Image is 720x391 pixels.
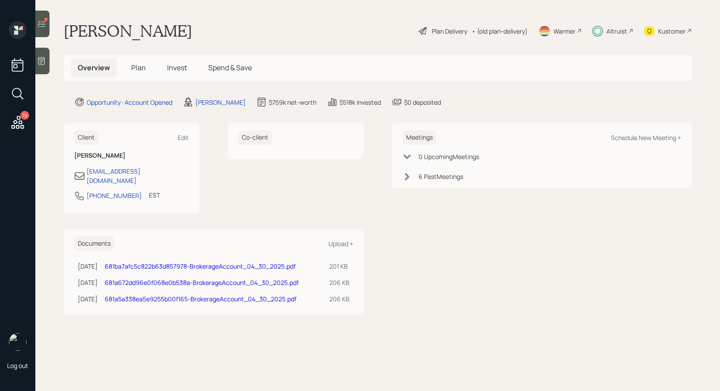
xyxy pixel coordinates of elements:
[78,262,98,271] div: [DATE]
[74,152,189,159] h6: [PERSON_NAME]
[553,27,575,36] div: Warmer
[329,294,350,304] div: 206 KB
[658,27,686,36] div: Kustomer
[87,191,142,200] div: [PHONE_NUMBER]
[269,98,316,107] div: $759k net-worth
[208,63,252,72] span: Spend & Save
[329,278,350,287] div: 206 KB
[87,98,172,107] div: Opportunity · Account Opened
[238,130,272,145] h6: Co-client
[64,21,192,41] h1: [PERSON_NAME]
[606,27,627,36] div: Altruist
[74,236,114,251] h6: Documents
[167,63,187,72] span: Invest
[419,152,479,161] div: 0 Upcoming Meeting s
[403,130,436,145] h6: Meetings
[20,111,29,120] div: 19
[78,63,110,72] span: Overview
[9,333,27,351] img: treva-nostdahl-headshot.png
[472,27,528,36] div: • (old plan-delivery)
[87,167,189,185] div: [EMAIL_ADDRESS][DOMAIN_NAME]
[149,190,160,200] div: EST
[339,98,381,107] div: $518k invested
[105,262,296,270] a: 681ba7afc5c822b63d857978-BrokerageAccount_04_30_2025.pdf
[74,130,98,145] h6: Client
[195,98,246,107] div: [PERSON_NAME]
[131,63,146,72] span: Plan
[7,361,28,370] div: Log out
[432,27,467,36] div: Plan Delivery
[328,239,353,248] div: Upload +
[78,294,98,304] div: [DATE]
[404,98,441,107] div: $0 deposited
[419,172,463,181] div: 6 Past Meeting s
[178,133,189,142] div: Edit
[105,295,297,303] a: 681a5a338ea5e9255b00f165-BrokerageAccount_04_30_2025.pdf
[78,278,98,287] div: [DATE]
[105,278,299,287] a: 681a672dd96e0f068e0b538a-BrokerageAccount_04_30_2025.pdf
[329,262,350,271] div: 201 KB
[611,133,681,142] div: Schedule New Meeting +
